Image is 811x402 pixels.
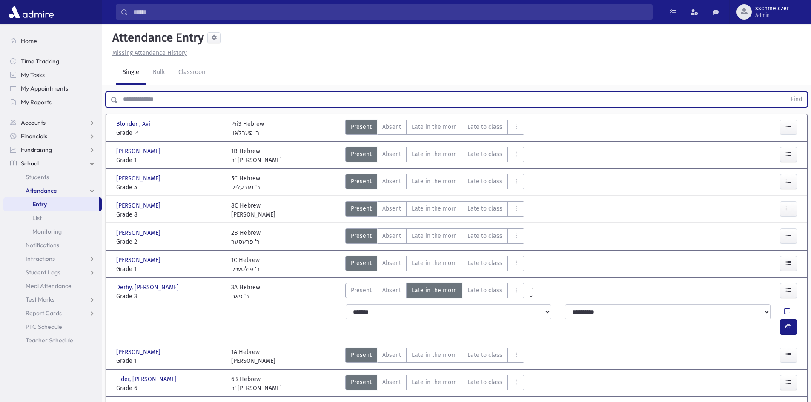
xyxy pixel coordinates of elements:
span: Late to class [467,231,502,240]
span: Present [351,378,372,387]
span: Grade 5 [116,183,223,192]
span: Eider, [PERSON_NAME] [116,375,178,384]
a: Entry [3,197,99,211]
span: [PERSON_NAME] [116,147,162,156]
a: Financials [3,129,102,143]
span: Late to class [467,351,502,359]
a: My Reports [3,95,102,109]
span: Notifications [26,241,59,249]
span: Monitoring [32,228,62,235]
a: Missing Attendance History [109,49,187,57]
div: 8C Hebrew [PERSON_NAME] [231,201,275,219]
span: [PERSON_NAME] [116,174,162,183]
span: Present [351,177,372,186]
span: School [21,160,39,167]
span: Time Tracking [21,57,59,65]
span: Late in the morn [412,286,457,295]
a: My Tasks [3,68,102,82]
a: Home [3,34,102,48]
span: Late in the morn [412,259,457,268]
div: AttTypes [345,147,524,165]
div: 1A Hebrew [PERSON_NAME] [231,348,275,365]
span: Report Cards [26,309,62,317]
span: Present [351,150,372,159]
span: Present [351,231,372,240]
span: Grade 1 [116,156,223,165]
span: Teacher Schedule [26,336,73,344]
span: Late in the morn [412,204,457,213]
div: 1C Hebrew ר' פילטשיק [231,256,260,274]
div: 6B Hebrew ר' [PERSON_NAME] [231,375,282,393]
div: AttTypes [345,228,524,246]
a: Time Tracking [3,54,102,68]
span: sschmelczer [755,5,789,12]
span: Home [21,37,37,45]
div: AttTypes [345,348,524,365]
span: Absent [382,150,401,159]
a: Classroom [172,61,214,85]
span: Present [351,123,372,131]
span: Late to class [467,150,502,159]
div: AttTypes [345,120,524,137]
span: Test Marks [26,296,54,303]
img: AdmirePro [7,3,56,20]
span: Absent [382,286,401,295]
div: AttTypes [345,256,524,274]
div: Pri3 Hebrew ר' פערלאוו [231,120,264,137]
span: PTC Schedule [26,323,62,331]
a: Report Cards [3,306,102,320]
u: Missing Attendance History [112,49,187,57]
span: Admin [755,12,789,19]
a: Single [116,61,146,85]
a: Student Logs [3,265,102,279]
span: Late in the morn [412,150,457,159]
span: Late to class [467,378,502,387]
span: My Tasks [21,71,45,79]
span: Absent [382,123,401,131]
div: AttTypes [345,375,524,393]
span: [PERSON_NAME] [116,201,162,210]
span: Late to class [467,204,502,213]
a: Fundraising [3,143,102,157]
a: My Appointments [3,82,102,95]
span: Absent [382,259,401,268]
span: My Appointments [21,85,68,92]
span: Present [351,204,372,213]
a: PTC Schedule [3,320,102,334]
button: Find [785,92,807,107]
span: Student Logs [26,268,60,276]
span: Late in the morn [412,231,457,240]
a: Students [3,170,102,184]
span: Blonder , Avi [116,120,152,128]
input: Search [128,4,652,20]
span: Late in the morn [412,177,457,186]
span: [PERSON_NAME] [116,228,162,237]
a: List [3,211,102,225]
a: Meal Attendance [3,279,102,293]
span: Students [26,173,49,181]
a: Accounts [3,116,102,129]
span: Present [351,286,372,295]
span: List [32,214,42,222]
span: Attendance [26,187,57,194]
span: Derhy, [PERSON_NAME] [116,283,181,292]
span: Absent [382,231,401,240]
div: AttTypes [345,283,524,301]
span: [PERSON_NAME] [116,256,162,265]
span: Infractions [26,255,55,262]
a: Notifications [3,238,102,252]
a: Attendance [3,184,102,197]
span: [PERSON_NAME] [116,348,162,356]
span: Fundraising [21,146,52,154]
span: Absent [382,204,401,213]
span: Late to class [467,177,502,186]
span: Absent [382,177,401,186]
div: 5C Hebrew ר' גארעליק [231,174,260,192]
span: Grade 6 [116,384,223,393]
div: AttTypes [345,174,524,192]
span: Present [351,259,372,268]
div: AttTypes [345,201,524,219]
span: Entry [32,200,47,208]
span: Late to class [467,123,502,131]
span: Accounts [21,119,46,126]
